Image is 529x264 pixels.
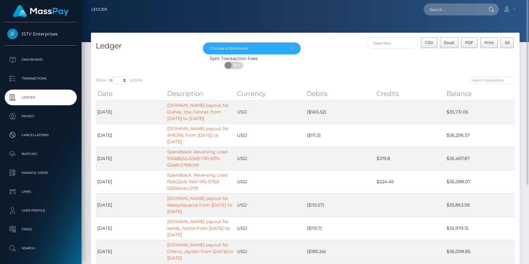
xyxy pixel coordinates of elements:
td: $35,979.15 [445,217,515,240]
p: Ledger [7,93,74,102]
span: JSTV Enterprises [5,31,77,37]
button: Print [480,37,498,48]
a: Ledger [91,3,107,16]
td: ($119.7) [305,217,375,240]
td: USD [235,240,305,263]
td: ($189.24) [305,240,375,263]
a: Spendback: Reversing Load 916b8253-63e9-11f0-b1fb-02a8c2768cb9 [167,149,227,168]
p: Cancellations [7,130,74,140]
a: Ledger [5,90,77,105]
td: $36,407.87 [445,147,515,170]
input: Search... [424,3,483,15]
td: $319.8 [375,147,445,170]
a: [DOMAIN_NAME] payout for Duhey_the_Fennec from [DATE] to [DATE] [167,102,229,121]
a: Dashboard [5,52,77,68]
span: All [505,40,510,45]
button: All [500,37,514,48]
a: Taxes [5,222,77,237]
td: $36,088.07 [445,170,515,193]
td: USD [235,217,305,240]
td: [DATE] [96,124,166,147]
td: [DATE] [96,170,166,193]
a: Batches [5,146,77,162]
img: JSTV Enterprises [7,29,18,39]
span: CSV [425,40,433,45]
h4: Ledger [96,41,193,52]
td: ($565.52) [305,100,375,124]
a: Payees [5,108,77,124]
td: $224.49 [375,170,445,193]
div: Split Transaction Fees [91,55,377,62]
p: User Profile [7,206,74,215]
p: Batches [7,149,74,159]
p: Search [7,244,74,253]
a: [DOMAIN_NAME] payout for Cherry_zayden from [DATE] to [DATE] [167,242,234,261]
a: Links [5,184,77,200]
button: PDF [461,37,478,48]
td: USD [235,124,305,147]
td: USD [235,193,305,217]
p: Taxes [7,225,74,234]
a: Manage Users [5,165,77,181]
td: $36,098.85 [445,240,515,263]
a: [DOMAIN_NAME] payout for NessyAquarza from [DATE] to [DATE] [167,195,232,214]
div: Choose a Statement [210,46,286,51]
p: Payees [7,112,74,121]
button: Excel [440,37,458,48]
td: $35,863.58 [445,193,515,217]
th: Description [166,87,235,100]
p: Transactions [7,74,74,83]
td: [DATE] [96,147,166,170]
td: USD [235,170,305,193]
label: Show entries [96,77,143,84]
td: [DATE] [96,217,166,240]
button: CSV [421,37,437,48]
td: [DATE] [96,193,166,217]
th: Date [96,87,166,100]
span: Print [484,40,494,45]
th: Debits [305,87,375,100]
a: User Profile [5,203,77,218]
span: OFF [228,62,244,69]
td: USD [235,100,305,124]
span: PDF [465,40,473,45]
td: $35,731.05 [445,100,515,124]
td: [DATE] [96,240,166,263]
select: Showentries [106,77,130,84]
a: Spendback: Reversing Load f5dc22c6-745f-11f0-9703-0266f44cc279 [167,172,227,191]
td: ($115.57) [305,193,375,217]
th: Currency [235,87,305,100]
p: Links [7,187,74,196]
input: Search transactions [469,77,515,84]
a: [DOMAIN_NAME] payout for AMORE from [DATE] to [DATE] [167,126,229,145]
input: Date filter [367,37,418,49]
p: Dashboard [7,55,74,64]
a: Cancellations [5,127,77,143]
img: MassPay Logo [13,5,69,17]
td: ($111.3) [305,124,375,147]
span: Excel [444,40,454,45]
a: Search [5,240,77,256]
td: [DATE] [96,100,166,124]
a: Transactions [5,71,77,86]
td: $36,296.57 [445,124,515,147]
th: Balance [445,87,515,100]
a: [DOMAIN_NAME] payout for sandy_hottie from [DATE] to [DATE] [167,219,230,238]
th: Credits [375,87,445,100]
td: USD [235,147,305,170]
button: Choose a Statement [203,42,301,54]
p: Manage Users [7,168,74,178]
